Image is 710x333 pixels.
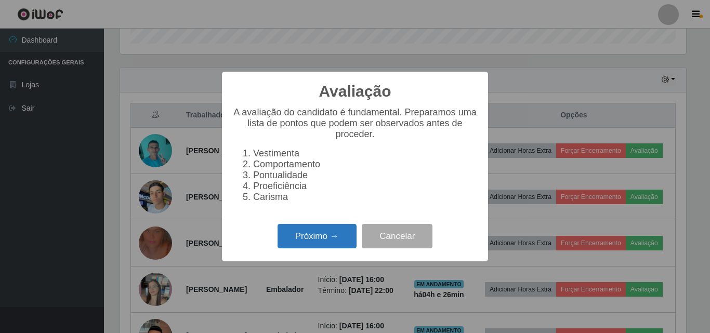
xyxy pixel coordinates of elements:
[253,170,478,181] li: Pontualidade
[232,107,478,140] p: A avaliação do candidato é fundamental. Preparamos uma lista de pontos que podem ser observados a...
[253,181,478,192] li: Proeficiência
[362,224,432,248] button: Cancelar
[253,159,478,170] li: Comportamento
[253,192,478,203] li: Carisma
[253,148,478,159] li: Vestimenta
[319,82,391,101] h2: Avaliação
[278,224,357,248] button: Próximo →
